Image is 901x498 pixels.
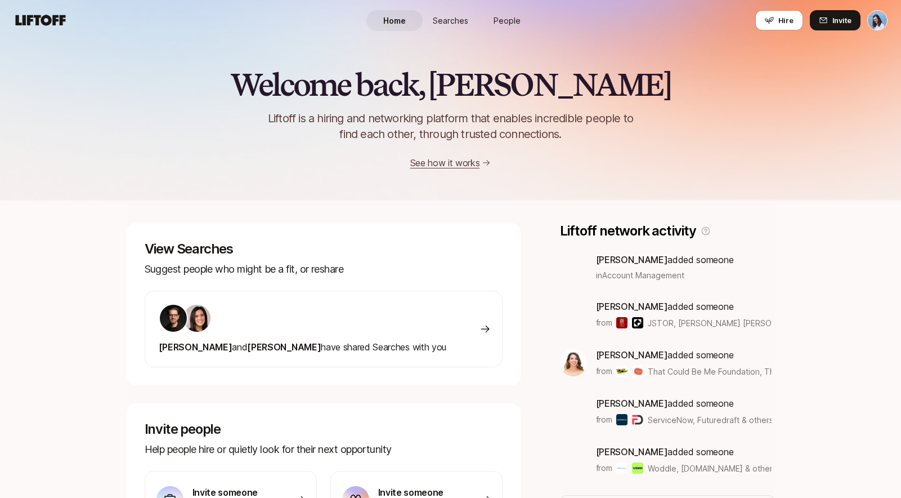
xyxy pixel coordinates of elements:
p: from [596,413,612,426]
button: Invite [810,10,860,30]
img: Dan Tase [868,11,887,30]
p: added someone [596,444,772,459]
img: Woddle [616,463,627,474]
p: from [596,316,612,330]
p: added someone [596,348,772,362]
button: Hire [755,10,803,30]
p: Liftoff network activity [560,223,696,239]
span: [PERSON_NAME] [596,254,668,265]
p: Suggest people who might be a fit, or reshare [145,261,503,277]
p: added someone [596,252,734,267]
img: 71d7b91d_d7cb_43b4_a7ea_a9b2f2cc6e03.jpg [183,305,210,332]
a: People [479,10,535,31]
a: Searches [423,10,479,31]
span: JSTOR, [PERSON_NAME] [PERSON_NAME] & others [648,317,772,329]
span: have shared Searches with you [159,341,446,353]
span: [PERSON_NAME] [159,341,232,353]
span: Hire [778,15,794,26]
span: [PERSON_NAME] [247,341,321,353]
p: Liftoff is a hiring and networking platform that enables incredible people to find each other, th... [249,110,652,142]
img: The Persona Project [632,366,643,377]
span: Invite [832,15,851,26]
span: People [494,15,521,26]
span: Woddle, [DOMAIN_NAME] & others [648,463,772,474]
span: [PERSON_NAME] [596,446,668,457]
img: JSTOR [616,317,627,328]
img: ServiceNow [616,414,627,425]
span: [PERSON_NAME] [596,398,668,409]
p: added someone [596,396,772,411]
p: from [596,364,612,378]
img: VEED.IO [632,463,643,474]
img: Futuredraft [632,414,643,425]
p: added someone [596,299,772,314]
button: Dan Tase [867,10,887,30]
h2: Welcome back, [PERSON_NAME] [230,68,671,101]
p: Help people hire or quietly look for their next opportunity [145,442,503,457]
a: Home [366,10,423,31]
span: Searches [433,15,468,26]
span: [PERSON_NAME] [596,301,668,312]
p: from [596,461,612,475]
span: [PERSON_NAME] [596,349,668,361]
img: ACg8ocLkLr99FhTl-kK-fHkDFhetpnfS0fTAm4rmr9-oxoZ0EDUNs14=s160-c [160,305,187,332]
span: and [232,341,247,353]
p: View Searches [145,241,503,257]
span: That Could Be Me Foundation, The Persona Project & others [648,367,876,376]
a: See how it works [410,157,480,168]
img: That Could Be Me Foundation [616,366,627,377]
span: in Account Management [596,269,684,281]
span: ServiceNow, Futuredraft & others [648,414,772,426]
p: Invite people [145,421,503,437]
span: Home [383,15,406,26]
img: Kleiner Perkins [632,317,643,328]
img: 8d0482ca_1812_4c98_b136_83a29d302753.jpg [560,349,587,376]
